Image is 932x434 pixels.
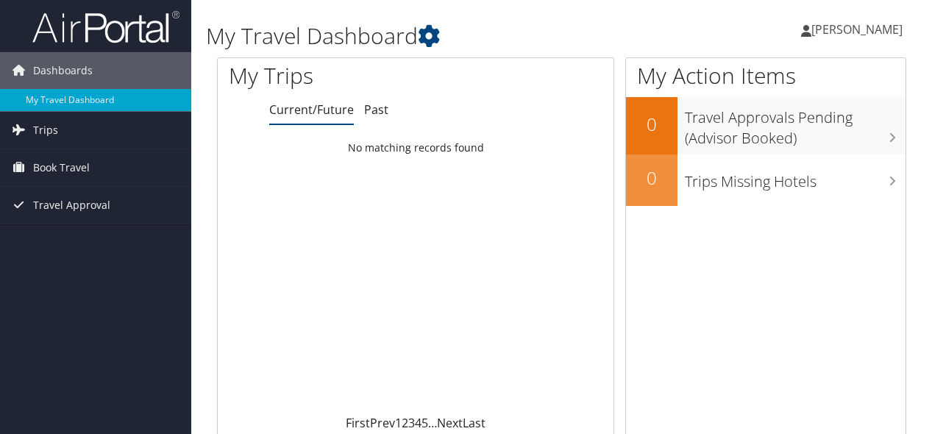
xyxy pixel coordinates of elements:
[32,10,179,44] img: airportal-logo.png
[33,149,90,186] span: Book Travel
[626,112,677,137] h2: 0
[428,415,437,431] span: …
[395,415,402,431] a: 1
[685,164,906,192] h3: Trips Missing Hotels
[415,415,421,431] a: 4
[370,415,395,431] a: Prev
[421,415,428,431] a: 5
[218,135,613,161] td: No matching records found
[801,7,917,51] a: [PERSON_NAME]
[811,21,903,38] span: [PERSON_NAME]
[685,100,906,149] h3: Travel Approvals Pending (Advisor Booked)
[229,60,438,91] h1: My Trips
[33,112,58,149] span: Trips
[206,21,680,51] h1: My Travel Dashboard
[626,166,677,191] h2: 0
[402,415,408,431] a: 2
[364,102,388,118] a: Past
[346,415,370,431] a: First
[437,415,463,431] a: Next
[626,60,906,91] h1: My Action Items
[408,415,415,431] a: 3
[33,187,110,224] span: Travel Approval
[33,52,93,89] span: Dashboards
[269,102,354,118] a: Current/Future
[463,415,485,431] a: Last
[626,97,906,154] a: 0Travel Approvals Pending (Advisor Booked)
[626,154,906,206] a: 0Trips Missing Hotels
